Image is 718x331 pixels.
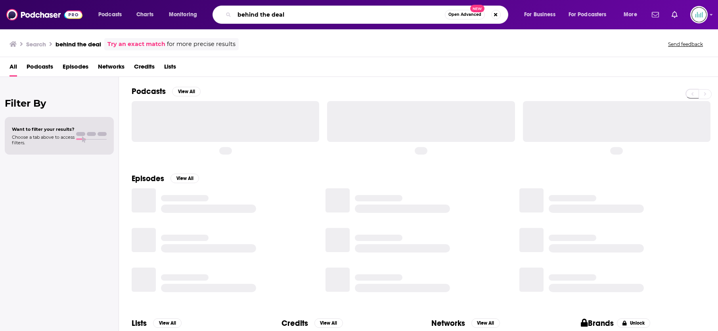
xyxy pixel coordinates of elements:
a: Episodes [63,60,88,77]
button: Open AdvancedNew [445,10,485,19]
button: Send feedback [666,41,705,48]
span: for more precise results [167,40,236,49]
h2: Filter By [5,98,114,109]
a: Show notifications dropdown [649,8,662,21]
button: open menu [519,8,565,21]
h2: Brands [581,318,614,328]
button: View All [153,318,182,328]
h2: Lists [132,318,147,328]
span: Monitoring [169,9,197,20]
button: View All [170,174,199,183]
h2: Episodes [132,174,164,184]
a: Podcasts [27,60,53,77]
span: Open Advanced [448,13,481,17]
a: Networks [98,60,124,77]
button: View All [471,318,500,328]
span: Want to filter your results? [12,126,75,132]
a: Credits [134,60,155,77]
button: open menu [563,8,618,21]
h3: Search [26,40,46,48]
a: ListsView All [132,318,182,328]
span: Podcasts [98,9,122,20]
button: open menu [163,8,207,21]
a: All [10,60,17,77]
a: PodcastsView All [132,86,201,96]
button: Unlock [617,318,651,328]
span: Charts [136,9,153,20]
a: Try an exact match [107,40,165,49]
button: Show profile menu [690,6,708,23]
a: Lists [164,60,176,77]
h2: Networks [431,318,465,328]
button: View All [314,318,343,328]
span: For Business [524,9,555,20]
h2: Podcasts [132,86,166,96]
a: Show notifications dropdown [668,8,681,21]
img: Podchaser - Follow, Share and Rate Podcasts [6,7,82,22]
span: New [470,5,484,12]
a: NetworksView All [431,318,500,328]
input: Search podcasts, credits, & more... [234,8,445,21]
img: User Profile [690,6,708,23]
span: Choose a tab above to access filters. [12,134,75,145]
button: open menu [93,8,132,21]
span: More [624,9,637,20]
a: CreditsView All [281,318,343,328]
span: Logged in as podglomerate [690,6,708,23]
a: EpisodesView All [132,174,199,184]
button: View All [172,87,201,96]
h3: behind the deal [56,40,101,48]
button: open menu [618,8,647,21]
span: For Podcasters [569,9,607,20]
h2: Credits [281,318,308,328]
div: Search podcasts, credits, & more... [220,6,516,24]
a: Charts [131,8,158,21]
